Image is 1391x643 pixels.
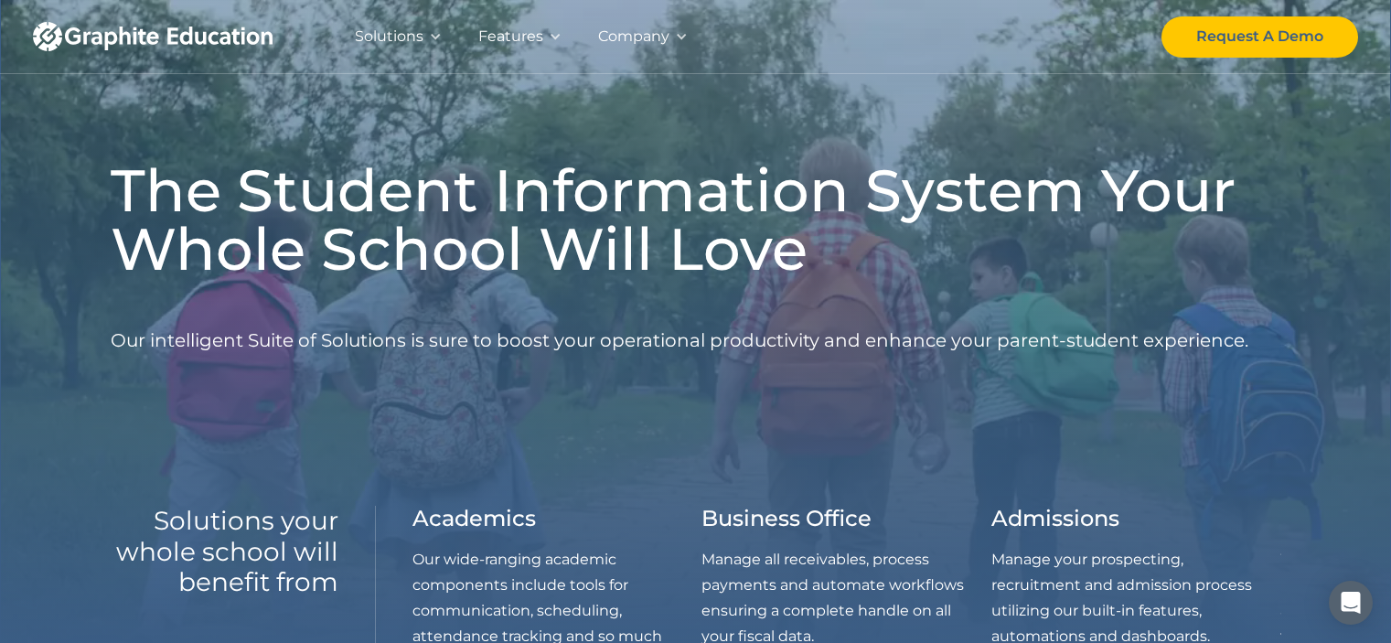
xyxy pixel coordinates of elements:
div: Solutions [355,24,423,49]
h1: The Student Information System Your Whole School Will Love [111,161,1281,278]
h3: Admissions [991,506,1119,532]
div: Open Intercom Messenger [1329,581,1373,625]
a: Request A Demo [1161,16,1358,58]
p: Our intelligent Suite of Solutions is sure to boost your operational productivity and enhance you... [111,293,1248,389]
div: Company [598,24,669,49]
h3: Academics [412,506,536,532]
div: Features [478,24,543,49]
h3: Business Office [701,506,872,532]
h2: Solutions your whole school will benefit from [111,506,338,598]
div: Request A Demo [1196,24,1323,49]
